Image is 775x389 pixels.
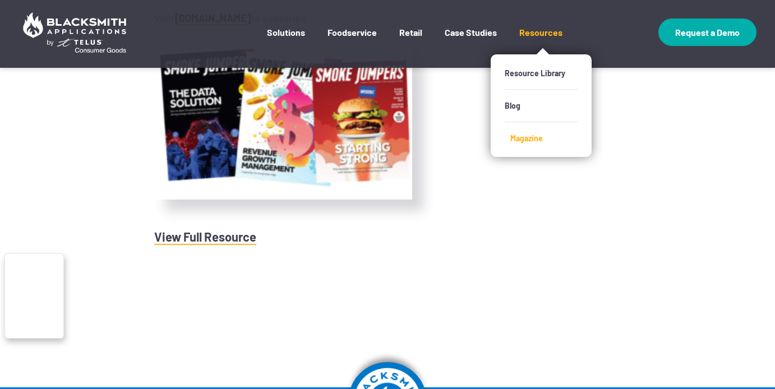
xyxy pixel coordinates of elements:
[267,27,305,54] a: Solutions
[19,8,131,57] img: Blacksmith Applications by TELUS Consumer Goods
[658,18,756,46] a: Request a Demo
[445,27,497,54] a: Case Studies
[327,27,377,54] a: Foodservice
[519,27,562,54] a: Resources
[399,27,422,54] a: Retail
[510,122,583,154] a: Magazine
[154,229,256,245] a: View Full Resource
[505,90,578,122] a: Blog
[505,57,578,89] a: Resource Library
